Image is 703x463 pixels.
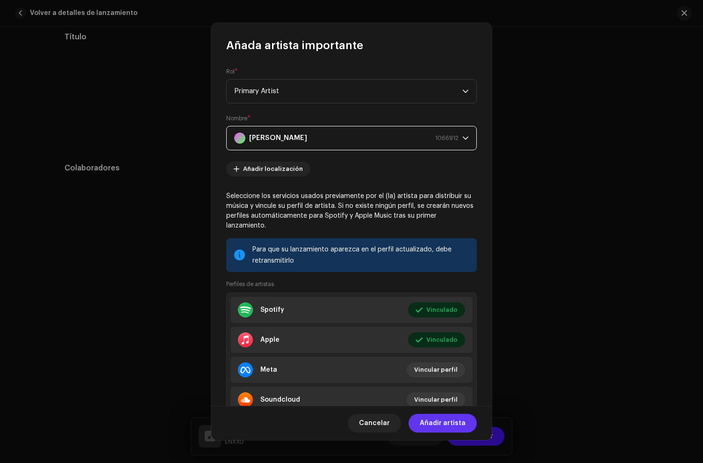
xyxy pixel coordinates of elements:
[226,115,251,122] label: Nombre
[414,390,458,409] span: Vincular perfil
[408,332,465,347] button: Vinculado
[252,244,469,266] div: Para que su lanzamiento aparezca en el perfil actualizado, debe retransmitirlo
[226,38,363,53] span: Añada artista importante
[462,126,469,150] div: dropdown trigger
[359,414,390,433] span: Cancelar
[408,302,465,317] button: Vinculado
[426,331,458,349] span: Vinculado
[226,191,477,231] p: Seleccione los servicios usados previamente por el (la) artista para distribuir su música y vincu...
[226,68,238,75] label: Rol
[407,392,465,407] button: Vincular perfil
[260,366,277,374] div: Meta
[260,336,280,344] div: Apple
[249,126,307,150] strong: [PERSON_NAME]
[234,126,462,150] span: Kissinger
[234,80,462,103] span: Primary Artist
[407,362,465,377] button: Vincular perfil
[409,414,477,433] button: Añadir artista
[462,80,469,103] div: dropdown trigger
[260,396,300,404] div: Soundcloud
[260,306,284,314] div: Spotify
[420,414,466,433] span: Añadir artista
[426,301,458,319] span: Vinculado
[243,160,303,178] span: Añadir localización
[414,360,458,379] span: Vincular perfil
[435,126,459,150] span: 1066912
[226,162,310,176] button: Añadir localización
[226,279,274,289] small: Perfiles de artistas
[348,414,401,433] button: Cancelar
